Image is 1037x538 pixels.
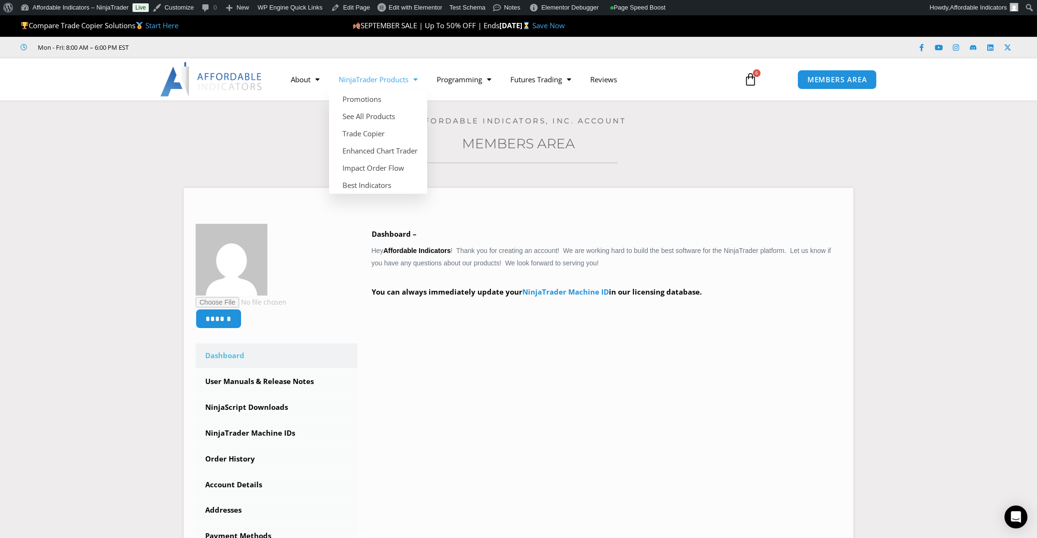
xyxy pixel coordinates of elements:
a: Enhanced Chart Trader [329,142,427,159]
a: NinjaScript Downloads [196,395,357,420]
a: 6 [729,66,772,93]
a: Start Here [145,21,178,30]
img: LogoAI | Affordable Indicators – NinjaTrader [160,62,263,97]
img: 🍂 [353,22,360,29]
span: Compare Trade Copier Solutions [21,21,178,30]
a: Addresses [196,498,357,523]
a: Best Indicators [329,176,427,194]
a: Account Details [196,472,357,497]
span: 6 [753,69,761,77]
div: Hey ! Thank you for creating an account! We are working hard to build the best software for the N... [372,228,842,312]
iframe: Customer reviews powered by Trustpilot [142,43,286,52]
img: 🥇 [136,22,143,29]
a: Members Area [462,135,575,152]
a: Programming [427,68,501,90]
a: Impact Order Flow [329,159,427,176]
a: NinjaTrader Products [329,68,427,90]
img: f76b2c954c91ccb298ea17e82a9e6c3d168cdca6d2be3a111b29e2d6aa75f91f [196,224,267,296]
a: Promotions [329,90,427,108]
nav: Menu [281,68,733,90]
img: 🏆 [21,22,28,29]
a: User Manuals & Release Notes [196,369,357,394]
a: NinjaTrader Machine ID [522,287,609,296]
a: Affordable Indicators, Inc. Account [411,116,627,125]
b: Dashboard – [372,229,417,239]
ul: NinjaTrader Products [329,90,427,194]
a: Live [132,3,149,12]
a: About [281,68,329,90]
a: Save Now [532,21,565,30]
a: Dashboard [196,343,357,368]
div: Open Intercom Messenger [1004,505,1027,528]
a: See All Products [329,108,427,125]
a: NinjaTrader Machine IDs [196,421,357,446]
strong: You can always immediately update your in our licensing database. [372,287,702,296]
img: ⌛ [523,22,530,29]
a: Trade Copier [329,125,427,142]
a: MEMBERS AREA [797,70,877,89]
a: Futures Trading [501,68,581,90]
a: Reviews [581,68,627,90]
a: Order History [196,447,357,472]
span: Mon - Fri: 8:00 AM – 6:00 PM EST [35,42,129,53]
strong: Affordable Indicators [383,247,451,254]
span: SEPTEMBER SALE | Up To 50% OFF | Ends [353,21,499,30]
strong: [DATE] [499,21,532,30]
span: Edit with Elementor [389,4,442,11]
span: MEMBERS AREA [807,76,867,83]
span: Affordable Indicators [950,4,1007,11]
